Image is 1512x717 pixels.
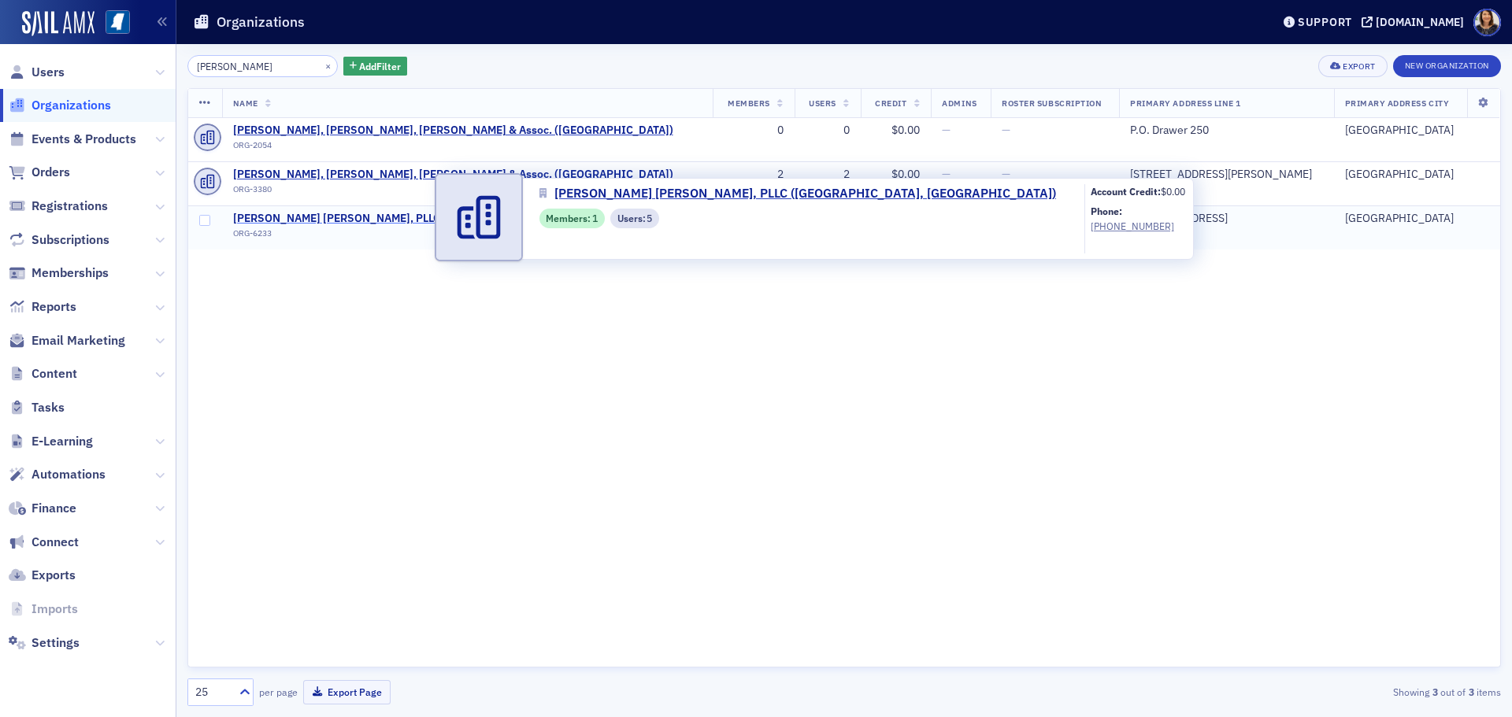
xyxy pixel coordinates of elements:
a: Memberships [9,264,109,282]
span: Tasks [31,399,65,416]
span: Orders [31,164,70,181]
a: View Homepage [94,10,130,37]
div: 0 [806,124,850,138]
span: Events & Products [31,131,136,148]
a: Registrations [9,198,108,215]
a: Imports [9,601,78,618]
a: Subscriptions [9,231,109,249]
span: $0.00 [891,167,920,181]
label: per page [259,685,298,699]
a: [PERSON_NAME] [PERSON_NAME], PLLC ([GEOGRAPHIC_DATA], [GEOGRAPHIC_DATA]) [539,184,1068,203]
button: [DOMAIN_NAME] [1362,17,1469,28]
a: Exports [9,567,76,584]
div: [GEOGRAPHIC_DATA] [1345,168,1489,182]
span: Registrations [31,198,108,215]
div: [GEOGRAPHIC_DATA] [1345,124,1489,138]
a: Tasks [9,399,65,416]
span: $0.00 [891,123,920,137]
input: Search… [187,55,338,77]
span: Imports [31,601,78,618]
div: ORG-2054 [233,140,673,156]
div: 2 [724,168,784,182]
a: Automations [9,466,106,483]
h1: Organizations [217,13,305,31]
span: — [942,167,951,181]
a: Settings [9,634,80,652]
img: SailAMX [22,11,94,36]
span: Roster Subscription [1002,98,1102,109]
div: Export [1343,62,1375,71]
span: Content [31,365,77,383]
span: Add Filter [359,59,401,73]
span: $0.00 [1161,185,1185,198]
span: Connect [31,534,79,551]
strong: 3 [1466,685,1477,699]
span: Reports [31,298,76,316]
span: Edmondson, Burchfield, Hardy & Assoc. (Cleveland) [233,124,673,138]
span: [PERSON_NAME] [PERSON_NAME], PLLC ([GEOGRAPHIC_DATA], [GEOGRAPHIC_DATA]) [554,184,1056,203]
span: Settings [31,634,80,652]
span: — [1002,167,1010,181]
span: Primary Address Line 1 [1130,98,1241,109]
a: Events & Products [9,131,136,148]
div: [DOMAIN_NAME] [1376,15,1464,29]
div: P.O. Drawer 250 [1130,124,1322,138]
a: Finance [9,500,76,517]
div: ORG-3380 [233,184,673,200]
div: Users: 5 [610,209,659,228]
span: E-Learning [31,433,93,450]
b: Account Credit: [1091,185,1161,198]
span: Profile [1473,9,1501,36]
a: E-Learning [9,433,93,450]
div: Support [1298,15,1352,29]
span: Subscriptions [31,231,109,249]
span: Edmondson, Burchfield, Hardy & Assoc. (Cleveland) [233,168,673,182]
button: Export [1318,55,1387,77]
span: Finance [31,500,76,517]
div: 0 [724,124,784,138]
div: ORG-6233 [233,228,678,244]
a: [PHONE_NUMBER] [1091,219,1185,233]
span: Edmondson Sage Allen, PLLC (Oxford, MS) [233,212,678,226]
div: [STREET_ADDRESS] [1130,212,1322,226]
a: Email Marketing [9,332,125,349]
span: Exports [31,567,76,584]
div: [STREET_ADDRESS][PERSON_NAME] [1130,168,1322,182]
a: Reports [9,298,76,316]
span: Organizations [31,97,111,114]
button: New Organization [1393,55,1501,77]
div: 25 [195,684,230,700]
a: Users [9,64,65,81]
span: — [942,123,951,137]
div: Members: 1 [539,209,605,228]
a: Orders [9,164,70,181]
span: Email Marketing [31,332,125,349]
div: 2 [806,168,850,182]
span: Members [728,98,770,109]
div: [GEOGRAPHIC_DATA] [1345,212,1489,226]
div: Showing out of items [1074,685,1501,699]
strong: 3 [1429,685,1440,699]
a: [PERSON_NAME] [PERSON_NAME], PLLC ([GEOGRAPHIC_DATA], [GEOGRAPHIC_DATA]) [233,212,678,226]
span: Users : [617,211,647,225]
span: Name [233,98,258,109]
span: Users [809,98,836,109]
a: New Organization [1393,57,1501,72]
a: Content [9,365,77,383]
a: [PERSON_NAME], [PERSON_NAME], [PERSON_NAME] & Assoc. ([GEOGRAPHIC_DATA]) [233,168,673,182]
span: Users [31,64,65,81]
img: SailAMX [106,10,130,35]
span: Members : [546,211,592,225]
button: AddFilter [343,57,408,76]
span: — [1002,123,1010,137]
button: Export Page [303,680,391,704]
button: × [321,58,335,72]
a: Connect [9,534,79,551]
span: Primary Address City [1345,98,1450,109]
a: [PERSON_NAME], [PERSON_NAME], [PERSON_NAME] & Assoc. ([GEOGRAPHIC_DATA]) [233,124,673,138]
b: Phone: [1091,205,1122,217]
span: Memberships [31,264,109,282]
a: Organizations [9,97,111,114]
